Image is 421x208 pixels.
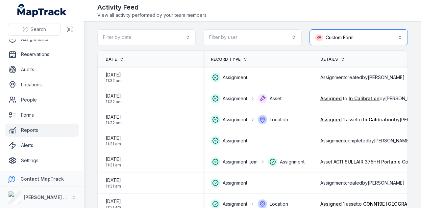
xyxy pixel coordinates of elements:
button: Filter by user [204,29,302,45]
span: Search [31,26,46,33]
a: MapTrack [17,4,67,17]
span: Location [270,201,288,207]
span: [DATE] [106,135,121,141]
span: In Calibration [363,117,394,122]
span: Assignment completed by [PERSON_NAME] [320,137,411,144]
span: 11:32 am [106,120,122,126]
a: People [5,93,79,106]
a: Locations [5,78,79,91]
span: Assignment [223,95,247,102]
span: Asset [270,95,282,102]
a: Alerts [5,139,79,152]
strong: [PERSON_NAME] Group [24,194,78,200]
span: [DATE] [106,114,122,120]
time: 25/08/2025, 11:32:42 am [106,93,122,104]
span: 11:31 am [106,163,121,168]
span: 11:31 am [106,141,121,147]
span: Assignment created by [PERSON_NAME] [320,74,405,81]
a: Record Type [211,57,248,62]
span: Assignment Item [223,159,258,165]
time: 25/08/2025, 11:31:49 am [106,177,121,189]
strong: Contact MapTrack [20,176,64,182]
span: [DATE] [106,177,121,184]
button: Search [8,23,61,36]
a: Assigned [320,201,342,207]
time: 25/08/2025, 11:32:42 am [106,114,122,126]
a: Audits [5,63,79,76]
time: 25/08/2025, 11:31:49 am [106,156,121,168]
span: View all activity performed by your team members. [97,12,208,18]
span: Details [320,57,338,62]
span: Assignment [223,74,247,81]
time: 25/08/2025, 11:32:42 am [106,72,122,83]
a: Reservations [5,48,79,61]
span: [DATE] [106,198,121,205]
span: Date [106,57,117,62]
span: Assignment created by [PERSON_NAME] [320,180,405,186]
a: Settings [5,154,79,167]
span: 11:31 am [106,184,121,189]
span: Location [270,116,288,123]
a: Assigned [320,95,342,102]
span: Assignment [280,159,305,165]
a: Reports [5,124,79,137]
span: [DATE] [106,156,121,163]
a: Details [320,57,345,62]
span: Record Type [211,57,240,62]
span: Assignment [223,180,247,186]
span: Assignment [223,116,247,123]
a: Forms [5,108,79,122]
a: Assigned [320,116,342,123]
h2: Activity Feed [97,3,208,12]
span: 11:32 am [106,78,122,83]
span: Assignment [223,201,247,207]
span: 11:32 am [106,99,122,104]
span: Assignment [223,137,247,144]
span: [DATE] [106,72,122,78]
span: [DATE] [106,93,122,99]
a: Date [106,57,124,62]
time: 25/08/2025, 11:31:49 am [106,135,121,147]
a: In Calibration [349,95,380,102]
button: Filter by date [97,29,196,45]
button: Custom Form [310,29,408,45]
